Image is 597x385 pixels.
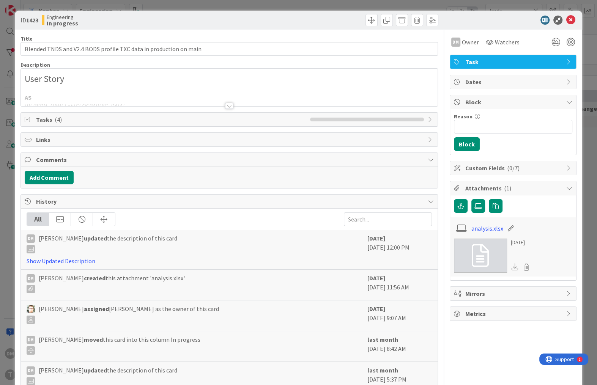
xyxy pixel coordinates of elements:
[47,20,78,26] b: In progress
[465,309,562,318] span: Metrics
[454,113,473,120] label: Reason
[25,74,433,85] h2: User Story
[84,336,103,343] b: moved
[465,184,562,193] span: Attachments
[39,234,177,253] span: [PERSON_NAME] the description of this card
[27,257,95,265] a: Show Updated Description
[39,304,219,324] span: [PERSON_NAME] [PERSON_NAME] as the owner of this card
[27,274,35,283] div: DM
[344,212,432,226] input: Search...
[20,42,438,56] input: type card name here...
[367,234,432,266] div: [DATE] 12:00 PM
[367,273,432,296] div: [DATE] 11:56 AM
[27,366,35,375] div: DM
[25,171,74,184] button: Add Comment
[16,1,35,10] span: Support
[36,197,424,206] span: History
[84,305,109,313] b: assigned
[462,38,479,47] span: Owner
[367,234,385,242] b: [DATE]
[39,273,185,293] span: [PERSON_NAME] this attachment 'analysis.xlsx'
[26,16,38,24] b: 1423
[20,35,33,42] label: Title
[465,77,562,86] span: Dates
[47,14,78,20] span: Engineering
[454,137,480,151] button: Block
[367,305,385,313] b: [DATE]
[465,57,562,66] span: Task
[465,97,562,107] span: Block
[367,336,398,343] b: last month
[27,213,49,226] div: All
[511,262,519,272] div: Download
[39,335,200,355] span: [PERSON_NAME] this card into this column In progress
[27,234,35,243] div: DM
[27,305,35,313] img: VD
[511,239,533,247] div: [DATE]
[36,115,306,124] span: Tasks
[451,38,460,47] div: DM
[36,135,424,144] span: Links
[55,116,62,123] span: ( 4 )
[84,234,107,242] b: updated
[507,164,520,172] span: ( 0/7 )
[39,3,41,9] div: 1
[27,336,35,344] div: DM
[84,366,107,374] b: updated
[20,16,38,25] span: ID
[36,155,424,164] span: Comments
[465,289,562,298] span: Mirrors
[367,335,432,358] div: [DATE] 8:42 AM
[367,304,432,327] div: [DATE] 9:07 AM
[471,224,503,233] a: analysis.xlsx
[495,38,520,47] span: Watchers
[367,366,398,374] b: last month
[367,274,385,282] b: [DATE]
[20,61,50,68] span: Description
[504,184,511,192] span: ( 1 )
[84,274,106,282] b: created
[465,163,562,173] span: Custom Fields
